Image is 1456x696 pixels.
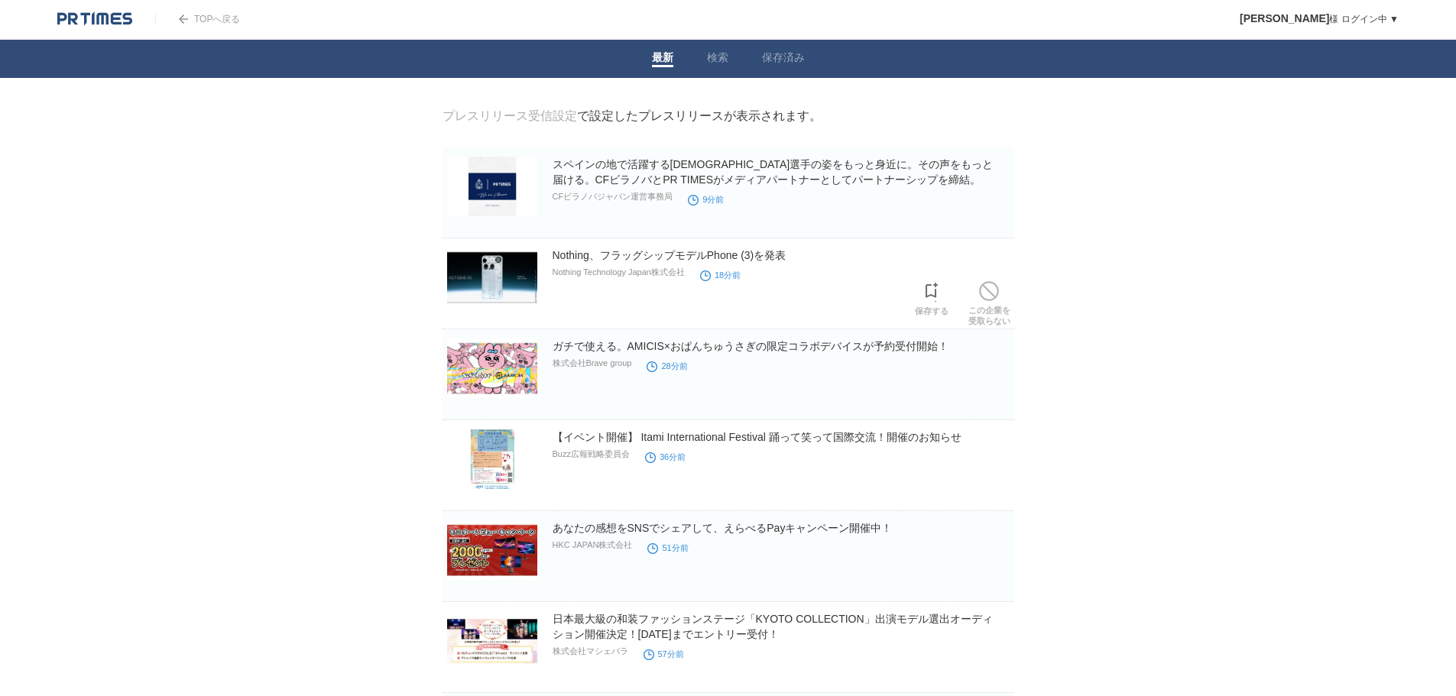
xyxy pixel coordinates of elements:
time: 28分前 [647,361,687,371]
img: 日本最大級の和装ファッションステージ「KYOTO COLLECTION」出演モデル選出オーディション開催決定！8月27日までエントリー受付！ [447,611,537,671]
img: ガチで使える。AMICIS×おぱんちゅうさぎの限定コラボデバイスが予約受付開始！ [447,338,537,398]
img: スペインの地で活躍する日本人選手の姿をもっと身近に。その声をもっと届ける。CFビラノバとPR TIMESがメディアパートナーとしてパートナーシップを締結。 [447,157,537,216]
time: 18分前 [700,270,741,280]
img: あなたの感想をSNSでシェアして、えらべるPayキャンペーン開催中！ [447,520,537,580]
time: 57分前 [644,649,684,659]
img: 【イベント開催】 Itami International Festival 踊って笑って国際交流！開催のお知らせ [447,429,537,489]
a: 最新 [652,51,673,67]
img: arrow.png [179,15,188,24]
span: [PERSON_NAME] [1240,12,1329,24]
a: Nothing、フラッグシップモデルPhone (3)を発表 [553,249,786,261]
a: スペインの地で活躍する[DEMOGRAPHIC_DATA]選手の姿をもっと身近に。その声をもっと届ける。CFビラノバとPR TIMESがメディアパートナーとしてパートナーシップを締結。 [553,158,994,186]
a: ガチで使える。AMICIS×おぱんちゅうさぎの限定コラボデバイスが予約受付開始！ [553,340,949,352]
time: 36分前 [645,452,686,461]
a: 検索 [707,51,728,67]
p: 株式会社Brave group [553,358,632,369]
a: この企業を受取らない [968,277,1010,326]
a: [PERSON_NAME]様 ログイン中 ▼ [1240,14,1399,24]
p: Nothing Technology Japan株式会社 [553,267,685,278]
time: 9分前 [688,195,724,204]
img: logo.png [57,11,132,27]
a: 日本最大級の和装ファッションステージ「KYOTO COLLECTION」出演モデル選出オーディション開催決定！[DATE]までエントリー受付！ [553,613,993,640]
time: 51分前 [647,543,688,552]
p: HKC JAPAN株式会社 [553,539,633,551]
a: TOPへ戻る [155,14,240,24]
a: あなたの感想をSNSでシェアして、えらべるPayキャンペーン開催中！ [553,522,893,534]
p: Buzz広報戦略委員会 [553,448,630,460]
a: 保存する [915,278,949,316]
a: 保存済み [762,51,805,67]
p: CFビラノバジャパン運営事務局 [553,191,673,202]
img: Nothing、フラッグシップモデルPhone (3)を発表 [447,248,537,307]
a: プレスリリース受信設定 [443,109,577,122]
div: で設定したプレスリリースが表示されます。 [443,108,822,125]
a: 【イベント開催】 Itami International Festival 踊って笑って国際交流！開催のお知らせ [553,431,961,443]
p: 株式会社マシェバラ [553,646,628,657]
